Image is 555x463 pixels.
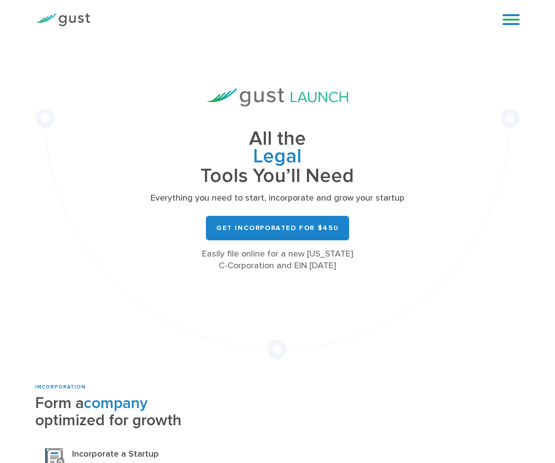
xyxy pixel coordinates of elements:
div: INCORPORATION [35,384,270,391]
div: Easily file online for a new [US_STATE] C-Corporation and EIN [DATE] [108,248,447,272]
img: Gust Logo [35,13,90,26]
a: Get Incorporated for $450 [206,216,349,240]
h1: All the Tools You’ll Need [108,130,447,185]
p: Everything you need to start, incorporate and grow your startup [108,192,447,204]
span: company [84,394,148,412]
img: Gust Launch Logo [207,88,348,106]
h2: Form a optimized for growth [35,395,270,429]
span: Legal [108,148,447,167]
